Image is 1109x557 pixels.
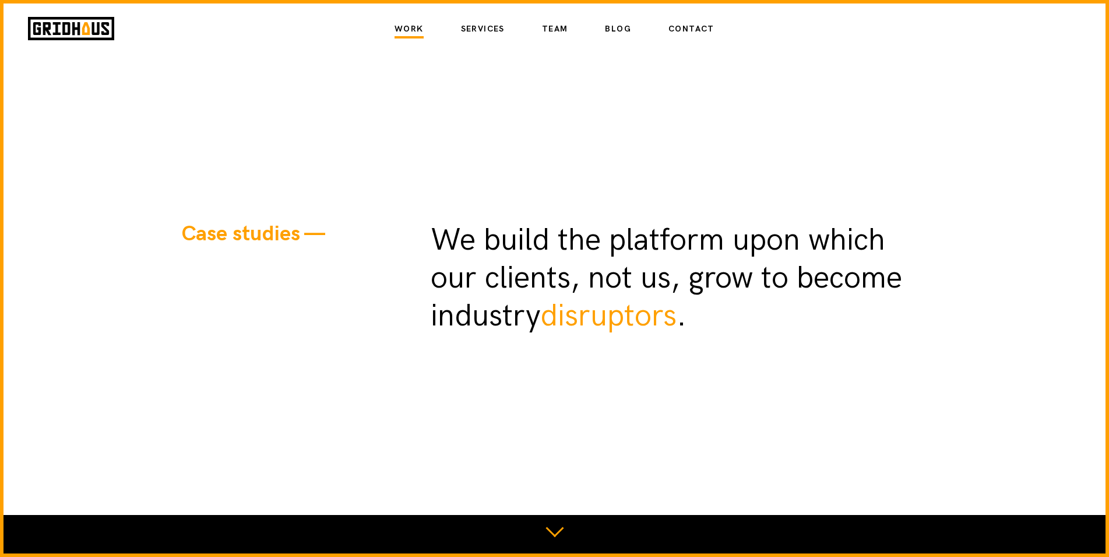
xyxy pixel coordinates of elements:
a: Blog [605,19,631,39]
strong: disruptors [540,297,677,335]
img: Gridhaus logo [28,17,114,40]
a: Contact [668,19,714,39]
a: Team [542,19,568,39]
p: We build the platform upon which our clients, not us, grow to become industry . [431,222,928,335]
a: Work [395,19,424,39]
h1: Case studies [182,222,431,314]
a: Services [461,19,505,39]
